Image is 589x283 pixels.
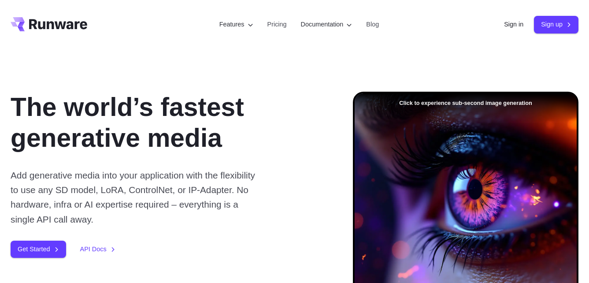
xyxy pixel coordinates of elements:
h1: The world’s fastest generative media [11,92,325,154]
a: Get Started [11,241,66,258]
a: Sign in [504,19,523,30]
a: Pricing [267,19,287,30]
a: Go to / [11,17,87,31]
p: Add generative media into your application with the flexibility to use any SD model, LoRA, Contro... [11,168,262,227]
label: Documentation [301,19,352,30]
a: Sign up [534,16,578,33]
a: API Docs [80,244,115,254]
a: Blog [366,19,379,30]
label: Features [219,19,253,30]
